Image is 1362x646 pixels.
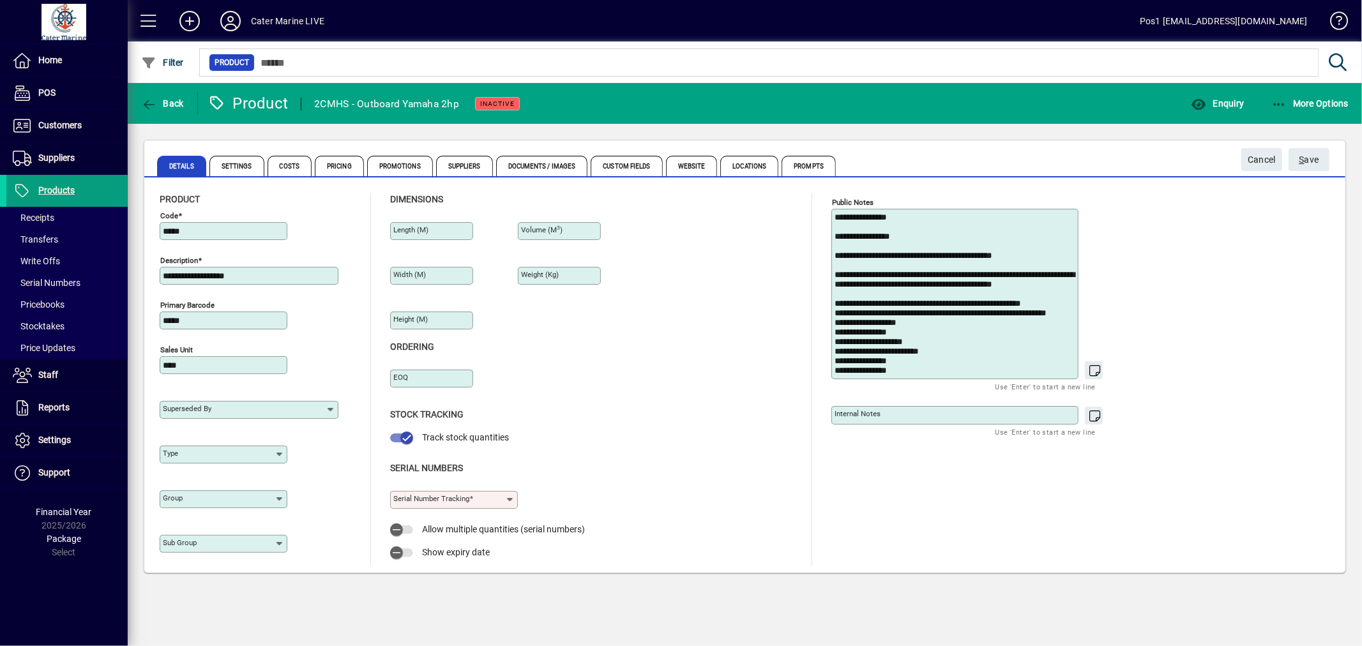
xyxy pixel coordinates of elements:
span: Stock Tracking [390,409,464,419]
span: Product [160,194,200,204]
mat-label: Volume (m ) [521,225,563,234]
button: More Options [1268,92,1352,115]
mat-label: EOQ [393,373,408,382]
span: Costs [268,156,312,176]
a: Home [6,45,128,77]
span: Customers [38,120,82,130]
span: Package [47,534,81,544]
button: Filter [138,51,187,74]
a: Customers [6,110,128,142]
span: Suppliers [436,156,493,176]
span: S [1299,154,1305,165]
button: Enquiry [1188,92,1247,115]
span: Inactive [480,100,515,108]
span: Dimensions [390,194,443,204]
mat-label: Width (m) [393,270,426,279]
button: Profile [210,10,251,33]
a: POS [6,77,128,109]
mat-label: Primary barcode [160,301,215,310]
span: Product [215,56,249,69]
span: Support [38,467,70,477]
button: Back [138,92,187,115]
div: 2CMHS - Outboard Yamaha 2hp [314,94,459,114]
span: Details [157,156,206,176]
mat-label: Public Notes [832,198,874,207]
a: Serial Numbers [6,272,128,294]
button: Add [169,10,210,33]
mat-label: Sales unit [160,345,193,354]
span: ave [1299,149,1319,170]
span: Promotions [367,156,433,176]
span: Prompts [782,156,836,176]
sup: 3 [557,225,560,231]
span: Serial Numbers [390,463,463,473]
mat-hint: Use 'Enter' to start a new line [995,424,1096,439]
div: Cater Marine LIVE [251,11,324,31]
a: Reports [6,392,128,424]
span: Products [38,185,75,195]
span: Stocktakes [13,321,64,331]
mat-label: Group [163,493,183,502]
a: Receipts [6,207,128,229]
a: Staff [6,359,128,391]
mat-label: Weight (Kg) [521,270,559,279]
span: Transfers [13,234,58,244]
a: Suppliers [6,142,128,174]
span: Serial Numbers [13,278,80,288]
app-page-header-button: Back [128,92,198,115]
span: Ordering [390,342,434,352]
span: Receipts [13,213,54,223]
span: Filter [141,57,184,68]
button: Cancel [1241,148,1282,171]
span: Allow multiple quantities (serial numbers) [422,524,585,534]
mat-label: Type [163,449,178,458]
span: Reports [38,402,70,412]
mat-label: Code [160,211,178,220]
span: Write Offs [13,256,60,266]
span: Cancel [1248,149,1276,170]
span: Track stock quantities [422,432,509,442]
span: Enquiry [1191,98,1244,109]
a: Settings [6,424,128,456]
mat-label: Description [160,256,198,265]
span: Home [38,55,62,65]
mat-hint: Use 'Enter' to start a new line [995,379,1096,394]
button: Save [1289,148,1329,171]
span: Staff [38,370,58,380]
a: Price Updates [6,337,128,359]
a: Transfers [6,229,128,250]
mat-label: Serial Number tracking [393,494,469,503]
a: Knowledge Base [1320,3,1346,44]
div: Pos1 [EMAIL_ADDRESS][DOMAIN_NAME] [1140,11,1308,31]
span: Suppliers [38,153,75,163]
a: Write Offs [6,250,128,272]
span: Price Updates [13,343,75,353]
span: Show expiry date [422,547,490,557]
div: Product [208,93,289,114]
mat-label: Length (m) [393,225,428,234]
mat-label: Height (m) [393,315,428,324]
span: Pricing [315,156,364,176]
mat-label: Sub group [163,538,197,547]
mat-label: Superseded by [163,404,211,413]
span: Locations [720,156,778,176]
a: Support [6,457,128,489]
span: Financial Year [36,507,92,517]
span: Documents / Images [496,156,588,176]
span: Settings [209,156,264,176]
span: More Options [1271,98,1349,109]
a: Pricebooks [6,294,128,315]
span: Pricebooks [13,299,64,310]
span: POS [38,87,56,98]
mat-label: Internal Notes [835,409,881,418]
span: Custom Fields [591,156,662,176]
span: Website [666,156,718,176]
a: Stocktakes [6,315,128,337]
span: Settings [38,435,71,445]
span: Back [141,98,184,109]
